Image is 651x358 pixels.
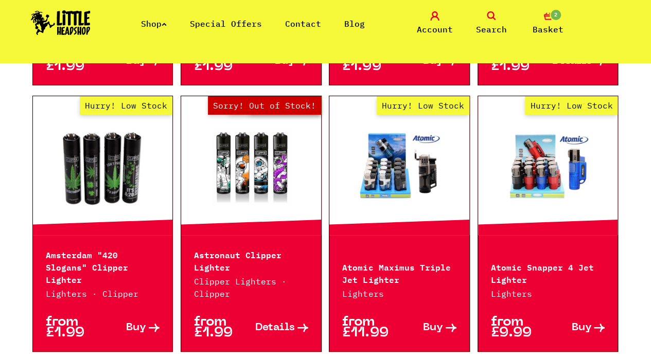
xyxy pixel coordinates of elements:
a: 2 Basket [522,11,574,35]
a: Blog [344,19,365,29]
span: Hurry! Low Stock [80,96,172,115]
a: Special Offers [190,19,262,29]
a: Hurry! Low Stock [329,114,469,217]
span: 2 [550,9,562,21]
a: Hurry! Low Stock [478,114,618,217]
a: Search [466,11,517,35]
span: Sorry! Out of Stock! [208,96,321,115]
p: from £1.99 [194,317,251,338]
span: Buy [126,323,146,333]
p: from £1.99 [342,50,399,72]
p: Atomic Snapper 4 Jet Lighter [491,260,605,285]
p: from £1.99 [194,50,251,72]
span: Account [417,23,453,35]
p: from £1.99 [46,50,103,72]
p: from £9.99 [491,317,548,338]
p: from £11.99 [342,317,399,338]
a: Hurry! Low Stock [33,114,173,217]
span: Buy [571,323,591,333]
p: Astronaut Clipper Lighter [194,248,308,273]
span: Hurry! Low Stock [525,96,618,115]
a: Details [251,317,308,338]
a: Shop [141,19,167,29]
a: Out of Stock Hurry! Low Stock Sorry! Out of Stock! [181,114,321,217]
a: Buy [548,317,605,338]
span: Buy [423,323,443,333]
span: Search [476,23,507,35]
span: Hurry! Low Stock [377,96,469,115]
span: Details [255,323,295,333]
p: Clipper Lighters · Clipper [194,275,308,300]
a: Contact [285,19,321,29]
a: Buy [399,317,456,338]
p: from £1.99 [46,317,103,338]
p: Lighters [342,288,456,300]
span: Basket [533,23,564,35]
p: Atomic Maximus Triple Jet Lighter [342,260,456,285]
img: Little Head Shop Logo [31,10,91,35]
p: from £1.99 [491,50,548,72]
a: Buy [102,317,160,338]
p: Lighters [491,288,605,300]
p: Amsterdam "420 Slogans" Clipper Lighter [46,248,160,285]
p: Lighters · Clipper [46,288,160,300]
